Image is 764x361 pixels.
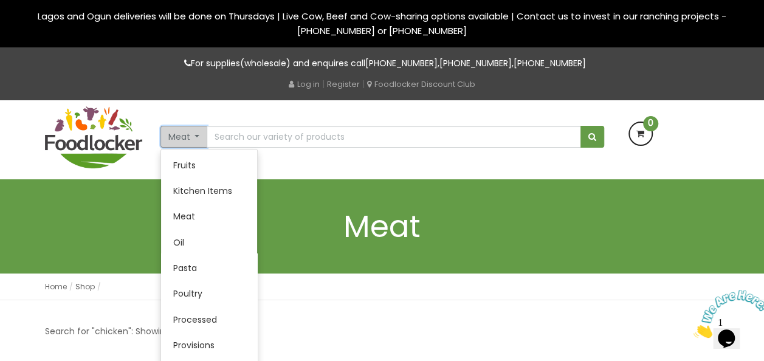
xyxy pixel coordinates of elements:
[161,204,257,229] a: Meat
[45,325,239,339] p: Search for "chicken": Showing 0–0 of 0 results
[322,78,325,90] span: |
[161,307,257,332] a: Processed
[45,210,720,243] h1: Meat
[45,57,720,70] p: For supplies(wholesale) and enquires call , ,
[161,178,257,204] a: Kitchen Items
[161,255,257,281] a: Pasta
[5,5,80,53] img: Chat attention grabber
[327,78,360,90] a: Register
[367,78,475,90] a: Foodlocker Discount Club
[45,281,67,292] a: Home
[161,230,257,255] a: Oil
[5,5,10,15] span: 1
[161,153,257,178] a: Fruits
[689,285,764,343] iframe: chat widget
[161,281,257,306] a: Poultry
[643,116,658,131] span: 0
[439,57,512,69] a: [PHONE_NUMBER]
[45,106,142,168] img: FoodLocker
[362,78,365,90] span: |
[161,332,257,358] a: Provisions
[207,126,580,148] input: Search our variety of products
[514,57,586,69] a: [PHONE_NUMBER]
[38,10,726,37] span: Lagos and Ogun deliveries will be done on Thursdays | Live Cow, Beef and Cow-sharing options avai...
[160,126,208,148] button: Meat
[289,78,320,90] a: Log in
[75,281,95,292] a: Shop
[365,57,438,69] a: [PHONE_NUMBER]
